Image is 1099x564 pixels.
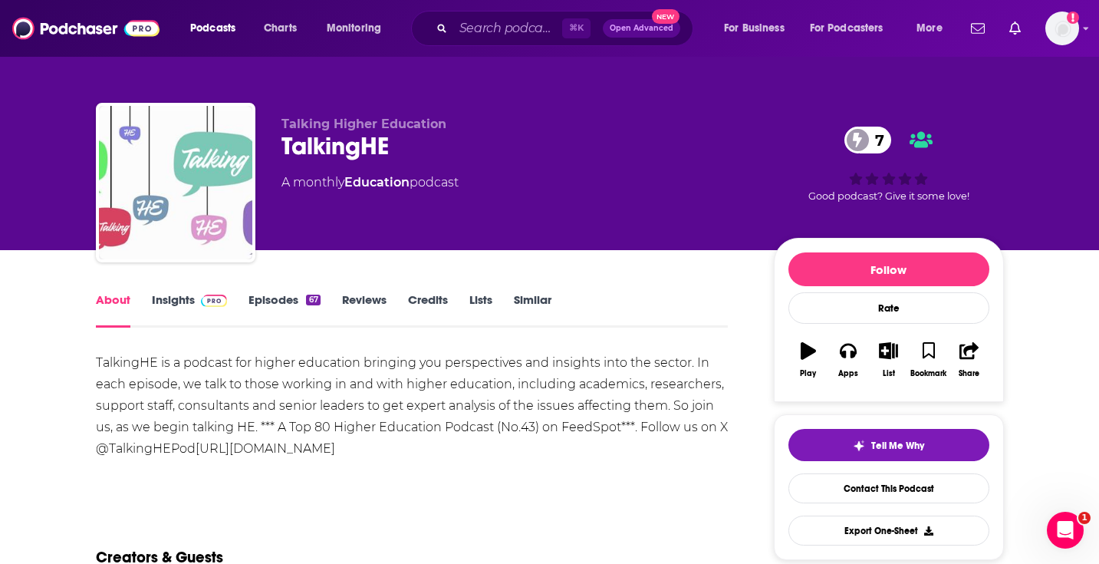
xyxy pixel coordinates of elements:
iframe: Intercom live chat [1047,512,1084,549]
span: Good podcast? Give it some love! [808,190,969,202]
a: Credits [408,292,448,328]
span: For Business [724,18,785,39]
div: 7Good podcast? Give it some love! [774,117,1004,212]
span: 7 [860,127,892,153]
span: Tell Me Why [871,440,924,452]
div: Share [959,369,979,378]
button: open menu [316,16,401,41]
a: About [96,292,130,328]
button: open menu [179,16,255,41]
span: Logged in as systemsteam [1045,12,1079,45]
a: Show notifications dropdown [965,15,991,41]
span: Open Advanced [610,25,673,32]
div: Apps [838,369,858,378]
input: Search podcasts, credits, & more... [453,16,562,41]
button: Share [949,332,989,388]
button: Follow [788,252,989,286]
button: Open AdvancedNew [603,19,680,38]
span: More [916,18,943,39]
button: open menu [800,16,906,41]
span: New [652,9,679,24]
img: Podchaser Pro [201,295,228,307]
div: 67 [306,295,320,305]
span: Charts [264,18,297,39]
a: Charts [254,16,306,41]
span: Monitoring [327,18,381,39]
a: InsightsPodchaser Pro [152,292,228,328]
button: List [868,332,908,388]
div: Bookmark [910,369,946,378]
div: Rate [788,292,989,324]
a: Similar [514,292,551,328]
img: User Profile [1045,12,1079,45]
a: Show notifications dropdown [1003,15,1027,41]
button: Export One-Sheet [788,516,989,546]
span: 1 [1078,512,1091,524]
a: 7 [844,127,892,153]
a: Lists [469,292,492,328]
a: Episodes67 [248,292,320,328]
button: open menu [713,16,804,41]
span: For Podcasters [810,18,883,39]
img: Podchaser - Follow, Share and Rate Podcasts [12,14,160,43]
div: List [883,369,895,378]
div: Play [800,369,816,378]
a: Contact This Podcast [788,473,989,503]
a: Reviews [342,292,387,328]
img: TalkingHE [99,106,252,259]
div: Search podcasts, credits, & more... [426,11,708,46]
div: TalkingHE is a podcast for higher education bringing you perspectives and insights into the secto... [96,352,729,460]
img: tell me why sparkle [853,440,865,452]
button: open menu [906,16,962,41]
a: [URL][DOMAIN_NAME] [196,441,335,456]
button: Apps [828,332,868,388]
span: Podcasts [190,18,235,39]
div: A monthly podcast [281,173,459,192]
span: ⌘ K [562,18,591,38]
span: Talking Higher Education [281,117,446,131]
button: Show profile menu [1045,12,1079,45]
button: tell me why sparkleTell Me Why [788,429,989,461]
a: Education [344,175,410,190]
svg: Add a profile image [1067,12,1079,24]
button: Play [788,332,828,388]
button: Bookmark [909,332,949,388]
